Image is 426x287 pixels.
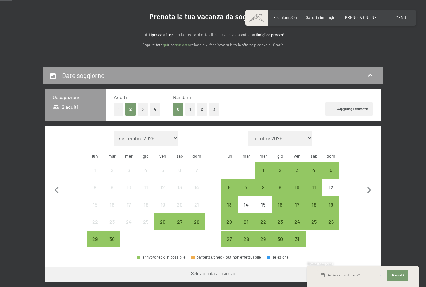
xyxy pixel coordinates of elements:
[159,153,166,159] abbr: venerdì
[306,162,322,179] div: Sat Oct 04 2025
[255,231,272,247] div: arrivo/check-in possibile
[255,179,272,196] div: arrivo/check-in possibile
[395,15,406,20] span: Menu
[239,202,254,218] div: 14
[188,179,205,196] div: arrivo/check-in non effettuabile
[288,231,305,247] div: arrivo/check-in possibile
[173,103,183,116] button: 0
[259,153,267,159] abbr: mercoledì
[221,219,237,235] div: 20
[154,179,171,196] div: arrivo/check-in non effettuabile
[172,202,187,218] div: 20
[104,219,120,235] div: 23
[104,202,120,218] div: 16
[238,231,255,247] div: Tue Oct 28 2025
[154,196,171,213] div: arrivo/check-in non effettuabile
[226,153,232,159] abbr: lunedì
[87,179,104,196] div: arrivo/check-in non effettuabile
[154,162,171,179] div: Fri Sep 05 2025
[323,202,339,218] div: 19
[197,103,207,116] button: 2
[189,202,204,218] div: 21
[171,179,188,196] div: Sat Sep 13 2025
[272,168,288,183] div: 2
[255,231,272,247] div: Wed Oct 29 2025
[172,168,187,183] div: 6
[87,231,104,247] div: arrivo/check-in possibile
[209,103,219,116] button: 3
[87,237,103,252] div: 29
[150,103,160,116] button: 4
[104,179,120,196] div: arrivo/check-in non effettuabile
[272,196,288,213] div: Thu Oct 16 2025
[322,196,339,213] div: Sun Oct 19 2025
[272,196,288,213] div: arrivo/check-in possibile
[121,202,137,218] div: 17
[174,42,190,47] a: richiesta
[171,162,188,179] div: arrivo/check-in non effettuabile
[188,162,205,179] div: Sun Sep 07 2025
[238,196,255,213] div: Tue Oct 14 2025
[289,237,305,252] div: 31
[272,213,288,230] div: Thu Oct 23 2025
[221,196,238,213] div: Mon Oct 13 2025
[255,219,271,235] div: 22
[323,185,339,200] div: 12
[154,196,171,213] div: Fri Sep 19 2025
[125,103,136,116] button: 2
[221,202,237,218] div: 13
[322,213,339,230] div: Sun Oct 26 2025
[239,219,254,235] div: 21
[154,213,171,230] div: Fri Sep 26 2025
[272,162,288,179] div: arrivo/check-in possibile
[306,219,322,235] div: 25
[53,94,98,101] h3: Occupazione
[238,213,255,230] div: arrivo/check-in possibile
[87,168,103,183] div: 1
[322,196,339,213] div: arrivo/check-in possibile
[137,255,186,259] div: arrivo/check-in possibile
[192,153,201,159] abbr: domenica
[104,179,120,196] div: Tue Sep 09 2025
[238,179,255,196] div: arrivo/check-in possibile
[87,213,104,230] div: arrivo/check-in non effettuabile
[104,168,120,183] div: 2
[306,179,322,196] div: arrivo/check-in possibile
[306,162,322,179] div: arrivo/check-in possibile
[272,219,288,235] div: 23
[306,202,322,218] div: 18
[138,185,154,200] div: 11
[138,179,154,196] div: Thu Sep 11 2025
[62,71,104,79] h2: Date soggiorno
[120,162,137,179] div: Wed Sep 03 2025
[138,219,154,235] div: 25
[272,179,288,196] div: Thu Oct 09 2025
[323,168,339,183] div: 5
[221,213,238,230] div: Mon Oct 20 2025
[255,213,272,230] div: Wed Oct 22 2025
[288,179,305,196] div: Fri Oct 10 2025
[363,131,376,248] button: Mese successivo
[306,185,322,200] div: 11
[87,213,104,230] div: Mon Sep 22 2025
[272,162,288,179] div: Thu Oct 02 2025
[288,162,305,179] div: Fri Oct 03 2025
[311,153,317,159] abbr: sabato
[306,179,322,196] div: Sat Oct 11 2025
[125,153,133,159] abbr: mercoledì
[155,202,171,218] div: 19
[272,237,288,252] div: 30
[267,255,289,259] div: selezione
[306,15,336,20] a: Galleria immagini
[154,162,171,179] div: arrivo/check-in non effettuabile
[345,15,377,20] a: PRENOTA ONLINE
[307,262,333,266] span: Richiesta express
[104,185,120,200] div: 9
[120,179,137,196] div: arrivo/check-in non effettuabile
[272,185,288,200] div: 9
[104,213,120,230] div: Tue Sep 23 2025
[189,185,204,200] div: 14
[171,196,188,213] div: arrivo/check-in non effettuabile
[391,273,404,278] span: Avanti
